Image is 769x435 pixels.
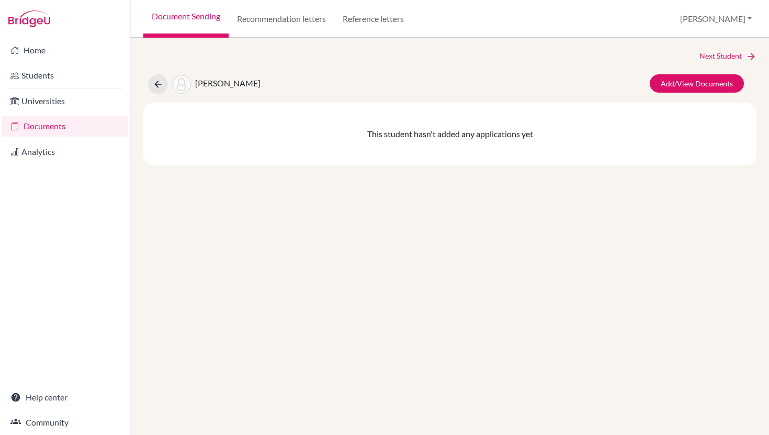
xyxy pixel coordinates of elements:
[2,387,128,408] a: Help center
[143,103,756,165] div: This student hasn't added any applications yet
[650,74,744,93] a: Add/View Documents
[2,412,128,433] a: Community
[699,50,756,62] a: Next Student
[675,9,756,29] button: [PERSON_NAME]
[195,78,261,88] span: [PERSON_NAME]
[2,91,128,111] a: Universities
[2,65,128,86] a: Students
[2,40,128,61] a: Home
[2,141,128,162] a: Analytics
[8,10,50,27] img: Bridge-U
[2,116,128,137] a: Documents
